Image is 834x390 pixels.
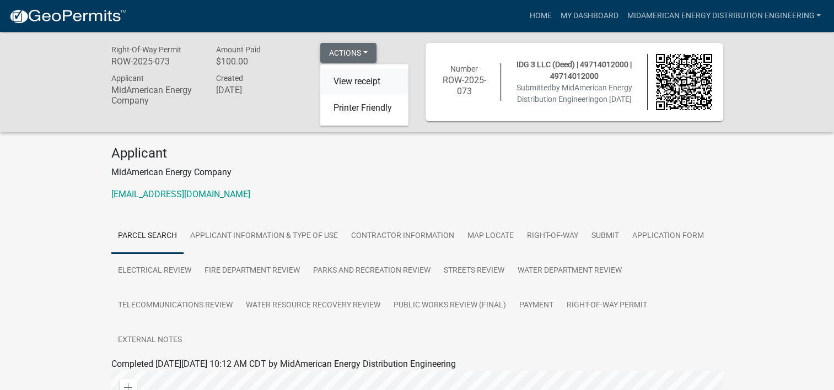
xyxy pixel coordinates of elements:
span: Applicant [111,74,144,83]
h4: Applicant [111,145,723,161]
h6: ROW-2025-073 [437,75,493,96]
h6: ROW-2025-073 [111,56,200,67]
a: Water Department Review [511,253,628,289]
a: Map Locate [461,219,520,254]
span: IDG 3 LLC (Deed) | 49714012000 | 49714012000 [516,60,632,80]
a: Home [525,6,556,26]
a: Parks and Recreation Review [306,253,437,289]
a: Parcel search [111,219,184,254]
a: Payment [513,288,560,323]
a: [EMAIL_ADDRESS][DOMAIN_NAME] [111,189,250,199]
a: Telecommunications Review [111,288,239,323]
a: Applicant Information & Type of Use [184,219,345,254]
a: Fire Department Review [198,253,306,289]
a: Right-Of-Way Permit [560,288,654,323]
a: My Dashboard [556,6,622,26]
h6: $100.00 [216,56,304,67]
span: Number [450,64,478,73]
h6: [DATE] [216,85,304,95]
span: Completed [DATE][DATE] 10:12 AM CDT by MidAmerican Energy Distribution Engineering [111,359,456,369]
span: Amount Paid [216,45,260,54]
a: Contractor Information [345,219,461,254]
a: MidAmerican Energy Distribution Engineering [622,6,825,26]
a: View receipt [320,69,408,95]
span: Right-Of-Way Permit [111,45,181,54]
a: External Notes [111,323,189,358]
a: Application Form [626,219,711,254]
button: Actions [320,43,376,63]
h6: MidAmerican Energy Company [111,85,200,106]
a: Water Resource Recovery Review [239,288,387,323]
span: Created [216,74,243,83]
a: Submit [585,219,626,254]
span: by MidAmerican Energy Distribution Engineering [517,83,632,104]
a: Public Works Review (Final) [387,288,513,323]
a: Electrical Review [111,253,198,289]
span: Submitted on [DATE] [516,83,632,104]
a: Printer Friendly [320,95,408,122]
div: Actions [320,64,408,126]
a: Right-of-Way [520,219,585,254]
a: Streets Review [437,253,511,289]
p: MidAmerican Energy Company [111,166,723,179]
img: QR code [656,54,712,110]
